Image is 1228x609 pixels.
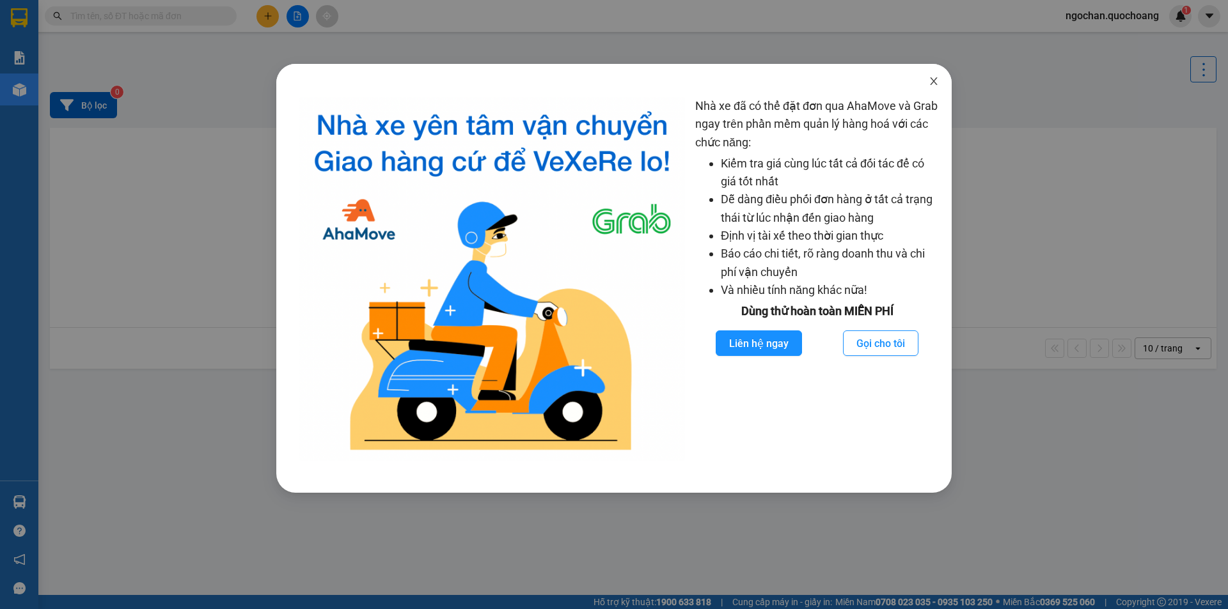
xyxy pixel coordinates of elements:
[721,190,939,227] li: Dễ dàng điều phối đơn hàng ở tất cả trạng thái từ lúc nhận đến giao hàng
[843,330,918,356] button: Gọi cho tôi
[695,302,939,320] div: Dùng thử hoàn toàn MIỄN PHÍ
[729,335,789,351] span: Liên hệ ngay
[929,76,939,86] span: close
[695,97,939,461] div: Nhà xe đã có thể đặt đơn qua AhaMove và Grab ngay trên phần mềm quản lý hàng hoá với các chức năng:
[856,335,905,351] span: Gọi cho tôi
[716,330,802,356] button: Liên hệ ngay
[721,227,939,245] li: Định vị tài xế theo thời gian thực
[721,245,939,281] li: Báo cáo chi tiết, rõ ràng doanh thu và chi phí vận chuyển
[299,97,685,461] img: logo
[721,281,939,299] li: Và nhiều tính năng khác nữa!
[916,64,952,100] button: Close
[721,155,939,191] li: Kiểm tra giá cùng lúc tất cả đối tác để có giá tốt nhất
